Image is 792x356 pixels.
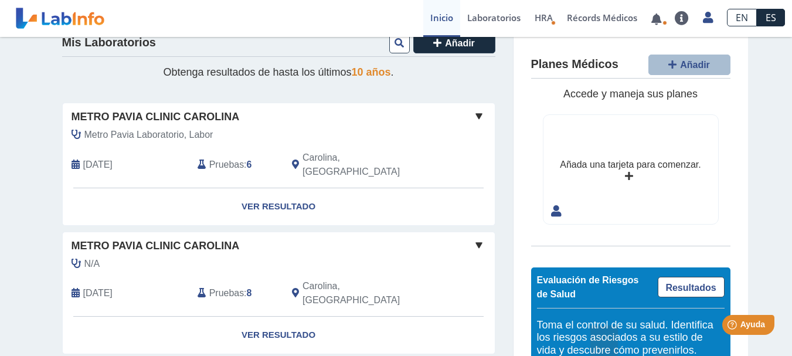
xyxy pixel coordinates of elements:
[727,9,757,26] a: EN
[302,151,432,179] span: Carolina, PR
[189,279,283,307] div: :
[63,317,495,354] a: Ver Resultado
[209,158,244,172] span: Pruebas
[648,55,730,75] button: Añadir
[531,57,618,72] h4: Planes Médicos
[63,188,495,225] a: Ver Resultado
[62,36,156,50] h4: Mis Laboratorios
[163,66,393,78] span: Obtenga resultados de hasta los últimos .
[688,310,779,343] iframe: Help widget launcher
[537,275,639,299] span: Evaluación de Riesgos de Salud
[72,109,240,125] span: Metro Pavia Clinic Carolina
[560,158,701,172] div: Añada una tarjeta para comenzar.
[247,288,252,298] b: 8
[189,151,283,179] div: :
[445,38,475,48] span: Añadir
[563,88,698,100] span: Accede y maneja sus planes
[302,279,432,307] span: Carolina, PR
[209,286,244,300] span: Pruebas
[84,257,100,271] span: N/A
[247,160,252,169] b: 6
[680,60,710,70] span: Añadir
[352,66,391,78] span: 10 años
[413,33,495,53] button: Añadir
[83,286,113,300] span: 2025-05-07
[83,158,113,172] span: 2025-09-29
[757,9,785,26] a: ES
[535,12,553,23] span: HRA
[658,277,725,297] a: Resultados
[72,238,240,254] span: Metro Pavia Clinic Carolina
[84,128,213,142] span: Metro Pavia Laboratorio, Labor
